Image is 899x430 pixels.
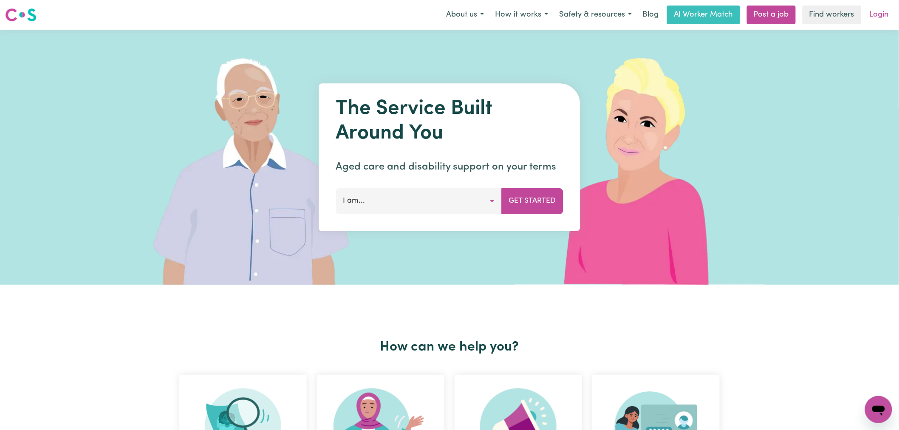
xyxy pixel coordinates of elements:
a: Post a job [747,6,796,24]
iframe: Button to launch messaging window [865,396,892,423]
button: About us [441,6,489,24]
a: Careseekers logo [5,5,37,25]
img: Careseekers logo [5,7,37,23]
a: AI Worker Match [667,6,740,24]
h2: How can we help you? [174,339,725,355]
a: Login [865,6,894,24]
button: Get Started [502,188,563,214]
button: Safety & resources [554,6,637,24]
a: Find workers [803,6,861,24]
p: Aged care and disability support on your terms [336,159,563,175]
h1: The Service Built Around You [336,97,563,146]
button: How it works [489,6,554,24]
a: Blog [637,6,664,24]
button: I am... [336,188,502,214]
